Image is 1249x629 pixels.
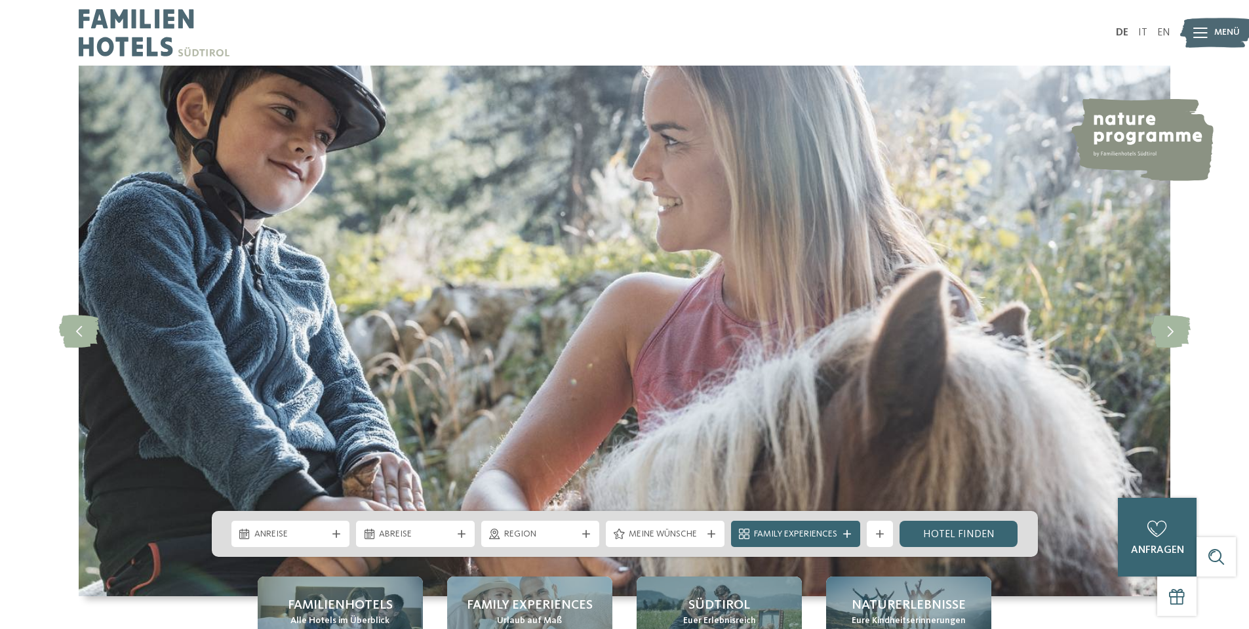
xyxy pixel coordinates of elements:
[254,528,327,541] span: Anreise
[1157,28,1170,38] a: EN
[1116,28,1128,38] a: DE
[288,596,393,615] span: Familienhotels
[900,521,1018,547] a: Hotel finden
[1214,26,1240,39] span: Menü
[629,528,702,541] span: Meine Wünsche
[683,615,756,628] span: Euer Erlebnisreich
[852,615,966,628] span: Eure Kindheitserinnerungen
[1118,498,1197,577] a: anfragen
[754,528,837,541] span: Family Experiences
[379,528,452,541] span: Abreise
[497,615,562,628] span: Urlaub auf Maß
[852,596,966,615] span: Naturerlebnisse
[1138,28,1147,38] a: IT
[504,528,577,541] span: Region
[79,66,1170,596] img: Familienhotels Südtirol: The happy family places
[290,615,389,628] span: Alle Hotels im Überblick
[1131,545,1184,556] span: anfragen
[1069,98,1214,181] img: nature programme by Familienhotels Südtirol
[688,596,750,615] span: Südtirol
[467,596,593,615] span: Family Experiences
